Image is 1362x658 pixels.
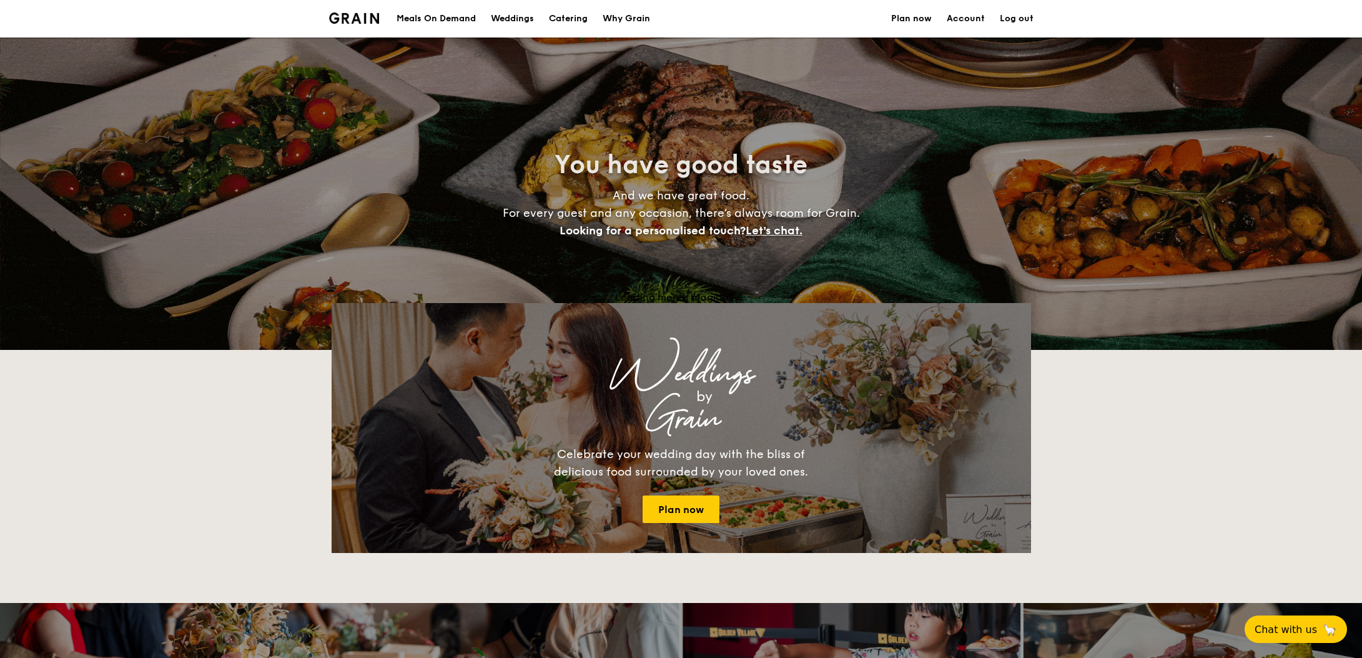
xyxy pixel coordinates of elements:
[1245,616,1347,643] button: Chat with us🦙
[329,12,380,24] img: Grain
[329,12,380,24] a: Logotype
[746,224,802,237] span: Let's chat.
[442,363,921,386] div: Weddings
[1255,624,1317,636] span: Chat with us
[643,496,719,523] a: Plan now
[442,408,921,431] div: Grain
[541,446,822,481] div: Celebrate your wedding day with the bliss of delicious food surrounded by your loved ones.
[1322,622,1337,637] span: 🦙
[332,291,1031,303] div: Loading menus magically...
[488,386,921,408] div: by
